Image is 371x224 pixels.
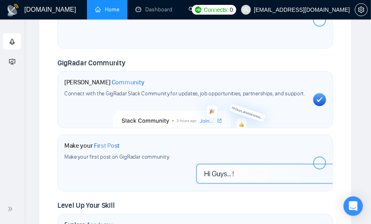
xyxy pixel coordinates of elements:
[112,78,144,86] span: Community
[7,205,15,213] span: double-right
[230,5,233,14] span: 0
[355,6,367,13] span: setting
[9,53,15,69] span: fund-projection-screen
[136,6,172,13] a: dashboardDashboard
[3,33,21,50] li: Getting Started
[64,153,170,160] span: Make your first post on GigRadar community.
[355,6,368,13] a: setting
[9,34,15,50] span: rocket
[6,4,19,17] img: logo
[343,196,363,216] div: Open Intercom Messenger
[113,88,278,128] img: slackcommunity-bg.png
[95,6,119,13] a: homeHome
[64,142,120,150] h1: Make your
[189,6,218,13] a: searchScanner
[64,90,305,97] span: Connect with the GigRadar Slack Community for updates, job opportunities, partnerships, and support.
[64,78,144,86] h1: [PERSON_NAME]
[57,201,114,210] span: Level Up Your Skill
[94,142,120,150] span: First Post
[195,163,333,185] img: firstpost-bg.png
[57,58,125,67] span: GigRadar Community
[355,3,368,16] button: setting
[9,57,42,64] span: Academy
[243,7,249,13] span: user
